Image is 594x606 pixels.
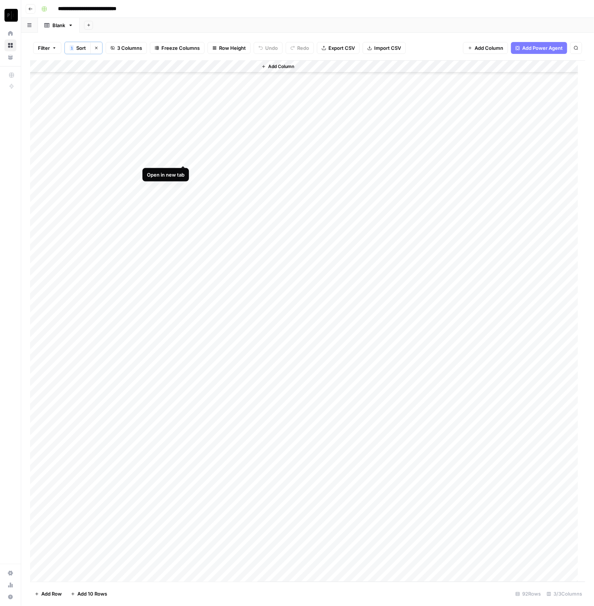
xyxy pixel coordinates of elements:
button: Export CSV [317,42,360,54]
img: Paragon Intel - Bill / Ty / Colby R&D Logo [4,9,18,22]
span: Filter [38,44,50,52]
button: Help + Support [4,591,16,603]
button: Workspace: Paragon Intel - Bill / Ty / Colby R&D [4,6,16,25]
a: Settings [4,567,16,579]
button: Undo [254,42,283,54]
a: Usage [4,579,16,591]
button: Add Row [30,588,66,600]
button: Redo [286,42,314,54]
span: Add Row [41,590,62,598]
span: Freeze Columns [161,44,200,52]
span: Import CSV [374,44,401,52]
span: Export CSV [328,44,355,52]
span: Sort [76,44,86,52]
button: 3 Columns [106,42,147,54]
span: Add Column [268,63,294,70]
span: Add Power Agent [522,44,563,52]
span: Redo [297,44,309,52]
span: Add Column [475,44,503,52]
span: Row Height [219,44,246,52]
button: Import CSV [363,42,406,54]
button: Freeze Columns [150,42,205,54]
div: 1 [70,45,74,51]
span: Undo [265,44,278,52]
button: Row Height [208,42,251,54]
button: Add Column [463,42,508,54]
div: 92 Rows [513,588,544,600]
span: 3 Columns [117,44,142,52]
div: Open in new tab [147,171,184,178]
a: Home [4,28,16,39]
button: Add 10 Rows [66,588,112,600]
div: 3/3 Columns [544,588,585,600]
button: 1Sort [65,42,90,54]
div: Blank [52,22,65,29]
button: Filter [33,42,61,54]
a: Blank [38,18,80,33]
button: Add Column [259,62,297,71]
a: Your Data [4,51,16,63]
span: Add 10 Rows [77,590,107,598]
span: 1 [71,45,73,51]
button: Add Power Agent [511,42,567,54]
a: Browse [4,39,16,51]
